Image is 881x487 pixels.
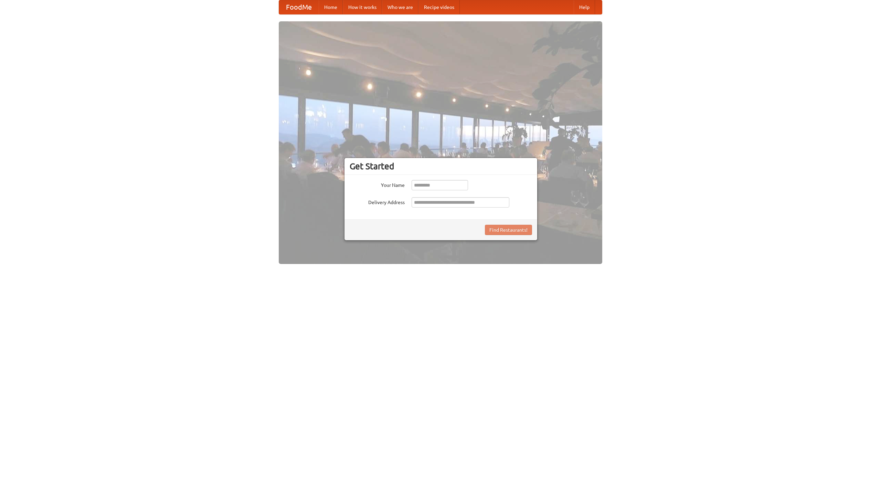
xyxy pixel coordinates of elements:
a: Help [574,0,595,14]
a: Who we are [382,0,418,14]
a: FoodMe [279,0,319,14]
a: Recipe videos [418,0,460,14]
label: Your Name [350,180,405,189]
label: Delivery Address [350,197,405,206]
button: Find Restaurants! [485,225,532,235]
a: How it works [343,0,382,14]
h3: Get Started [350,161,532,171]
a: Home [319,0,343,14]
